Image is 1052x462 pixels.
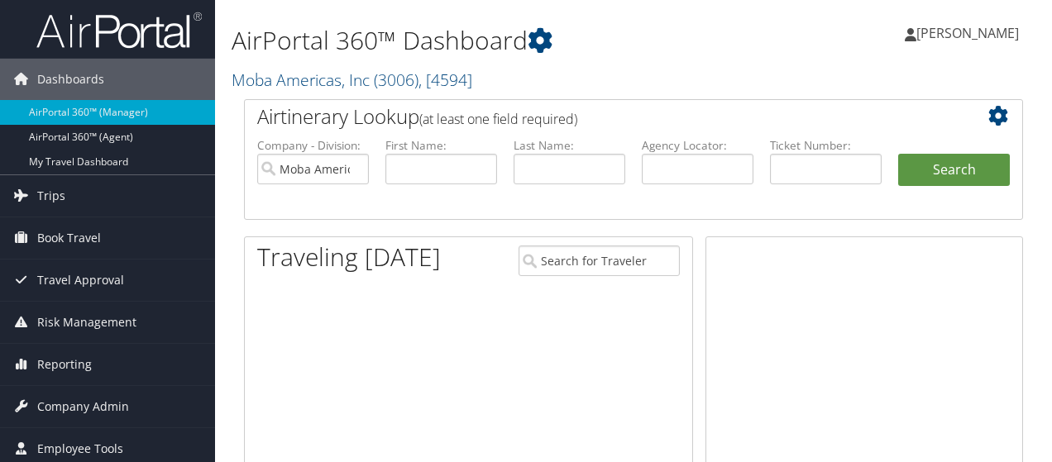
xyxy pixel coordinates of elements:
button: Search [898,154,1010,187]
label: Company - Division: [257,137,369,154]
span: Reporting [37,344,92,385]
a: Moba Americas, Inc [232,69,472,91]
span: , [ 4594 ] [418,69,472,91]
h2: Airtinerary Lookup [257,102,945,131]
label: First Name: [385,137,497,154]
label: Agency Locator: [642,137,753,154]
input: Search for Traveler [519,245,681,276]
span: (at least one field required) [419,110,577,128]
span: ( 3006 ) [374,69,418,91]
label: Ticket Number: [770,137,882,154]
img: airportal-logo.png [36,11,202,50]
label: Last Name: [514,137,625,154]
span: Risk Management [37,302,136,343]
h1: AirPortal 360™ Dashboard [232,23,767,58]
span: Book Travel [37,217,101,259]
h1: Traveling [DATE] [257,240,441,274]
span: Dashboards [37,59,104,100]
span: Trips [37,175,65,217]
span: Company Admin [37,386,129,427]
a: [PERSON_NAME] [905,8,1035,58]
span: Travel Approval [37,260,124,301]
span: [PERSON_NAME] [916,24,1019,42]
